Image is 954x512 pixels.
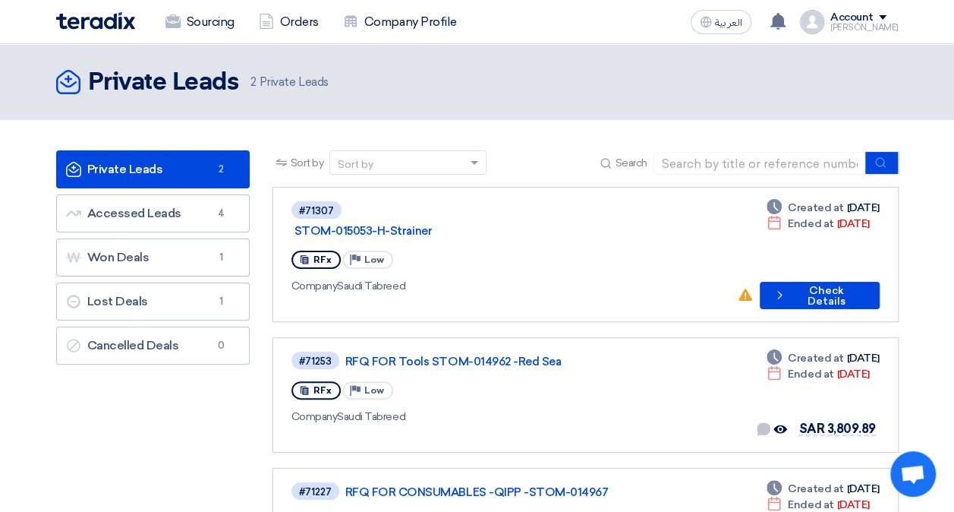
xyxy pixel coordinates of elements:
a: RFQ FOR Tools STOM-014962 -Red Sea [345,355,725,368]
span: Search [615,155,647,171]
a: Private Leads2 [56,150,250,188]
input: Search by title or reference number [653,152,866,175]
div: [DATE] [767,366,869,382]
a: Company Profile [331,5,469,39]
span: Sort by [291,155,324,171]
span: 1 [213,250,231,265]
div: Saudi Tabreed [291,278,725,294]
span: 2 [213,162,231,177]
span: Created at [788,350,843,366]
img: Teradix logo [56,12,135,30]
a: Cancelled Deals0 [56,327,250,365]
div: [PERSON_NAME] [830,24,899,32]
div: Sort by [338,156,373,172]
span: RFx [313,254,332,265]
a: Accessed Leads4 [56,194,250,232]
span: Ended at [788,366,833,382]
div: Account [830,11,874,24]
div: #71307 [299,206,334,216]
span: Low [364,385,384,396]
div: [DATE] [767,350,879,366]
h2: Private Leads [88,68,239,98]
img: profile_test.png [800,10,824,34]
span: SAR 3,809.89 [798,422,875,436]
span: 0 [213,338,231,353]
span: RFx [313,385,332,396]
span: 2 [250,75,257,89]
div: [DATE] [767,481,879,497]
a: Won Deals1 [56,239,250,277]
span: 1 [213,294,231,309]
div: Saudi Tabreed [291,409,728,425]
span: العربية [715,17,742,28]
button: Check Details [760,282,880,309]
span: Ended at [788,216,833,232]
span: Created at [788,481,843,497]
div: Open chat [890,451,936,497]
a: Lost Deals1 [56,283,250,321]
a: STOM-015053-H-Strainer [294,224,674,238]
div: [DATE] [767,216,869,232]
button: العربية [691,10,751,34]
span: Low [364,254,384,265]
span: Company [291,280,338,292]
span: 4 [213,206,231,221]
div: #71253 [299,356,332,366]
div: #71227 [299,487,332,497]
a: Orders [247,5,331,39]
a: RFQ FOR CONSUMABLES -QIPP -STOM-014967 [345,485,725,499]
a: Sourcing [153,5,247,39]
span: Company [291,410,338,423]
span: Private Leads [250,74,328,91]
span: Created at [788,200,843,216]
div: [DATE] [767,200,879,216]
